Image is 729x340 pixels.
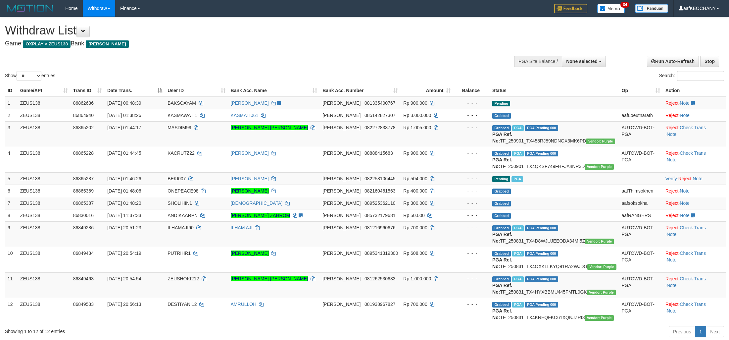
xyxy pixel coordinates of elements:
span: Copy 081938967827 to clipboard [364,302,395,307]
span: Rp 900.000 [403,150,427,156]
td: 1 [5,97,18,109]
span: Vendor URL: https://trx4.1velocity.biz [587,264,616,270]
span: ONEPEACE98 [168,188,198,194]
b: PGA Ref. No: [492,232,512,244]
div: - - - [456,112,487,119]
span: [PERSON_NAME] [322,276,361,281]
span: [DATE] 01:44:45 [107,150,141,156]
div: - - - [456,100,487,106]
span: [PERSON_NAME] [322,150,361,156]
td: ZEUS138 [18,197,71,209]
th: Bank Acc. Number: activate to sort column ascending [320,85,401,97]
span: Copy 082258106445 to clipboard [364,176,395,181]
span: Marked by aafRornrotha [512,302,524,308]
a: Reject [665,302,679,307]
td: · [663,197,726,209]
span: DESTIYANI12 [168,302,197,307]
td: ZEUS138 [18,185,71,197]
span: 86849434 [73,251,94,256]
span: [DATE] 01:46:26 [107,176,141,181]
td: TF_250901_TX458RJ89NDNGX3MK6PD [490,121,619,147]
td: 8 [5,209,18,221]
td: ZEUS138 [18,172,71,185]
span: 86865287 [73,176,94,181]
span: Rp 300.000 [403,200,427,206]
span: [PERSON_NAME] [322,125,361,130]
span: Copy 08888415683 to clipboard [364,150,393,156]
a: Note [667,257,677,262]
td: · [663,185,726,197]
span: 86830016 [73,213,94,218]
span: [DATE] 01:44:17 [107,125,141,130]
td: ZEUS138 [18,221,71,247]
a: Reject [665,113,679,118]
td: ZEUS138 [18,121,71,147]
span: Vendor URL: https://trx4.1velocity.biz [585,315,613,321]
span: Pending [492,176,510,182]
span: Grabbed [492,302,511,308]
a: Note [667,232,677,237]
a: [PERSON_NAME] [PERSON_NAME] [231,125,308,130]
span: SHOLIHIN1 [168,200,192,206]
div: Showing 1 to 12 of 12 entries [5,325,299,335]
a: Check Trans [680,251,706,256]
span: Grabbed [492,213,511,219]
span: Marked by aafchomsokheang [511,176,523,182]
span: [PERSON_NAME] [322,213,361,218]
td: · · [663,221,726,247]
span: Grabbed [492,225,511,231]
span: [PERSON_NAME] [322,176,361,181]
span: Vendor URL: https://trx4.1velocity.biz [585,239,614,244]
td: AUTOWD-BOT-PGA [619,147,663,172]
a: Check Trans [680,150,706,156]
td: AUTOWD-BOT-PGA [619,272,663,298]
a: [PERSON_NAME] [231,100,269,106]
span: 86865369 [73,188,94,194]
th: Date Trans.: activate to sort column descending [105,85,165,97]
th: Amount: activate to sort column ascending [401,85,453,97]
a: Stop [700,56,719,67]
a: Note [667,132,677,137]
span: Grabbed [492,113,511,119]
span: Copy 082160461563 to clipboard [364,188,395,194]
span: 34 [620,2,629,8]
th: Game/API: activate to sort column ascending [18,85,71,97]
td: 7 [5,197,18,209]
select: Showentries [17,71,41,81]
span: Marked by aafRornrotha [512,225,524,231]
a: Previous [669,326,695,337]
span: Rp 3.000.000 [403,113,431,118]
span: KACRUTZ22 [168,150,195,156]
span: Copy 089525362110 to clipboard [364,200,395,206]
h1: Withdraw List [5,24,479,37]
a: [PERSON_NAME] [231,150,269,156]
a: Check Trans [680,225,706,230]
span: Grabbed [492,201,511,206]
span: Rp 608.000 [403,251,427,256]
button: None selected [562,56,606,67]
td: AUTOWD-BOT-PGA [619,247,663,272]
div: PGA Site Balance / [514,56,562,67]
span: Copy 085142827307 to clipboard [364,113,395,118]
span: [DATE] 01:48:06 [107,188,141,194]
span: BAKSOAYAM [168,100,196,106]
td: · [663,97,726,109]
td: 12 [5,298,18,323]
span: MASDIM99 [168,125,191,130]
a: Reject [665,213,679,218]
td: ZEUS138 [18,272,71,298]
a: Reject [665,200,679,206]
span: None selected [566,59,598,64]
td: AUTOWD-BOT-PGA [619,298,663,323]
span: [PERSON_NAME] [322,113,361,118]
a: AMRULLOH [231,302,257,307]
a: Reject [665,125,679,130]
img: Button%20Memo.svg [597,4,625,13]
a: Check Trans [680,125,706,130]
a: [PERSON_NAME] [231,176,269,181]
td: aafRANGERS [619,209,663,221]
td: · [663,209,726,221]
span: 86849533 [73,302,94,307]
span: [PERSON_NAME] [86,40,128,48]
div: - - - [456,175,487,182]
